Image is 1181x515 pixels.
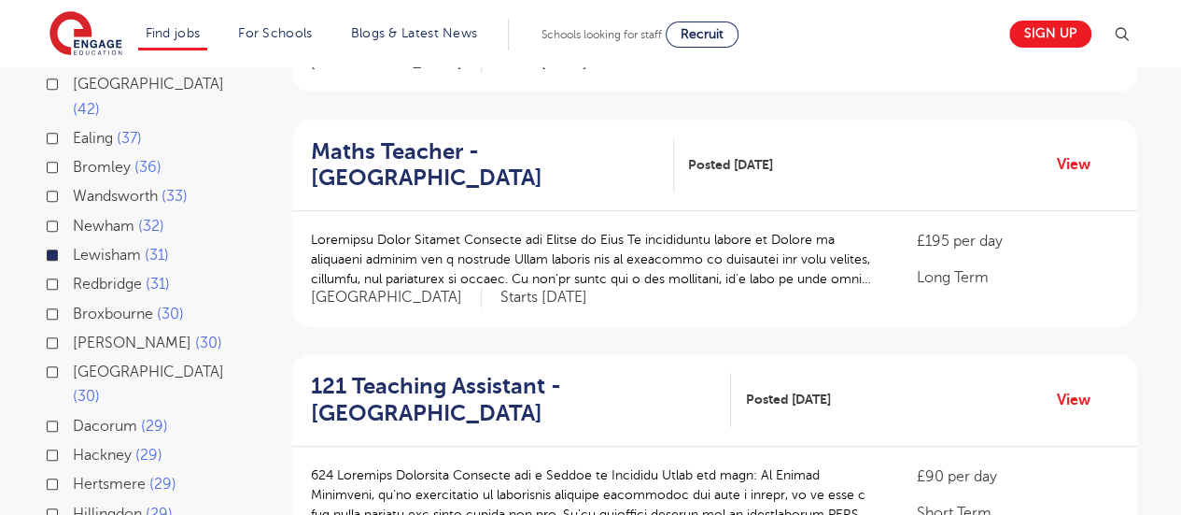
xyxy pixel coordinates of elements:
[135,447,162,464] span: 29
[311,138,659,193] h2: Maths Teacher - [GEOGRAPHIC_DATA]
[73,76,85,88] input: [GEOGRAPHIC_DATA] 42
[73,247,85,259] input: Lewisham 31
[73,418,85,430] input: Dacorum 29
[73,476,85,488] input: Hertsmere 29
[311,230,879,289] p: Loremipsu Dolor Sitamet Consecte adi Elitse do Eius Te incididuntu labore et Dolore ma aliquaeni ...
[73,218,134,235] span: Newham
[73,188,158,205] span: Wandsworth
[73,276,85,288] input: Redbridge 31
[666,21,738,48] a: Recruit
[500,288,587,308] p: Starts [DATE]
[73,335,85,347] input: [PERSON_NAME] 30
[745,390,830,409] span: Posted [DATE]
[916,465,1118,488] p: £90 per day
[238,26,312,40] a: For Schools
[149,476,176,493] span: 29
[73,306,85,318] input: Broxbourne 30
[73,159,131,176] span: Bromley
[1057,388,1104,412] a: View
[73,101,100,118] span: 42
[681,27,724,41] span: Recruit
[195,335,222,351] span: 30
[73,364,85,376] input: [GEOGRAPHIC_DATA] 30
[141,418,168,435] span: 29
[73,418,137,435] span: Dacorum
[73,476,146,493] span: Hertsmere
[157,306,184,322] span: 30
[311,373,717,427] h2: 121 Teaching Assistant - [GEOGRAPHIC_DATA]
[73,447,132,464] span: Hackney
[311,288,482,308] span: [GEOGRAPHIC_DATA]
[145,247,169,264] span: 31
[73,130,85,142] input: Ealing 37
[73,188,85,200] input: Wandsworth 33
[916,230,1118,252] p: £195 per day
[49,11,122,58] img: Engage Education
[1009,21,1091,48] a: Sign up
[73,276,142,293] span: Redbridge
[73,159,85,171] input: Bromley 36
[117,130,142,147] span: 37
[162,188,188,205] span: 33
[916,266,1118,289] p: Long Term
[351,26,478,40] a: Blogs & Latest News
[73,335,191,351] span: [PERSON_NAME]
[688,155,773,175] span: Posted [DATE]
[73,364,224,380] span: [GEOGRAPHIC_DATA]
[311,138,674,193] a: Maths Teacher - [GEOGRAPHIC_DATA]
[311,373,732,427] a: 121 Teaching Assistant - [GEOGRAPHIC_DATA]
[73,130,113,147] span: Ealing
[73,218,85,230] input: Newham 32
[1057,152,1104,177] a: View
[73,447,85,459] input: Hackney 29
[73,247,141,264] span: Lewisham
[146,276,170,293] span: 31
[73,76,224,93] span: [GEOGRAPHIC_DATA]
[73,306,153,322] span: Broxbourne
[541,28,662,41] span: Schools looking for staff
[134,159,162,176] span: 36
[73,388,100,405] span: 30
[138,218,164,235] span: 32
[146,26,201,40] a: Find jobs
